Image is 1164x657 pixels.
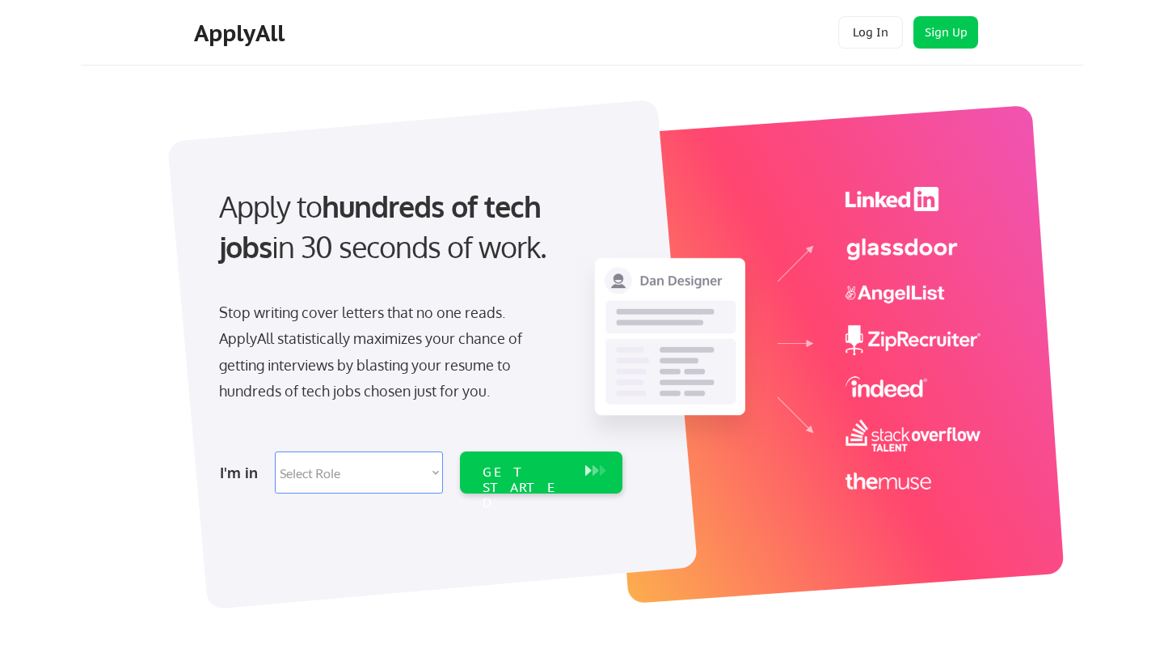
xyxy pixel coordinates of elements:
button: Log In [838,16,903,49]
strong: hundreds of tech jobs [219,188,548,265]
div: ApplyAll [194,19,289,47]
div: Apply to in 30 seconds of work. [219,186,616,268]
div: I'm in [220,460,265,485]
button: Sign Up [913,16,978,49]
div: Stop writing cover letters that no one reads. ApplyAll statistically maximizes your chance of get... [219,299,551,405]
div: GET STARTED [483,464,569,511]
